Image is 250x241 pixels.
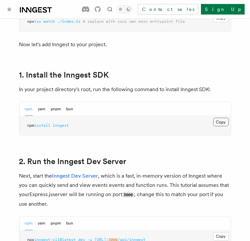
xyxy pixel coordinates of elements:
a: Sign Up [201,4,245,15]
span: tsx [34,19,41,24]
button: yarn [38,102,46,116]
a: Contact sales [138,4,198,15]
p: Now let's add Inngest to your project. [19,40,231,49]
button: pnpm [51,102,61,116]
button: bun [67,217,74,230]
button: Copy [213,232,229,241]
button: bun [67,102,74,116]
a: 2. Run the Inngest Dev Server [19,157,126,166]
button: Toggle dark mode [117,5,132,13]
a: 1. Install the Inngest SDK [19,70,109,80]
span: npx [27,19,34,24]
span: watch [44,19,55,24]
button: npm [25,102,33,116]
button: Toggle navigation [5,5,13,13]
code: 3000 [123,192,134,198]
span: install [34,123,51,128]
button: Find something... [106,5,114,13]
button: yarn [38,217,46,230]
p: In your project directory's root, run the following command to install Inngest SDK: [19,85,231,94]
span: # replace with your own main entrypoint file [83,19,185,24]
a: Inngest Dev Server [52,173,98,179]
span: ./index.ts [58,19,81,24]
p: Next, start the , which is a fast, in-memory version of Inngest where you can quickly send and vi... [19,171,231,209]
span: inngest [53,123,69,128]
button: Copy [213,118,229,126]
button: pnpm [51,217,61,230]
span: npm [27,123,34,128]
button: npm [25,217,33,230]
